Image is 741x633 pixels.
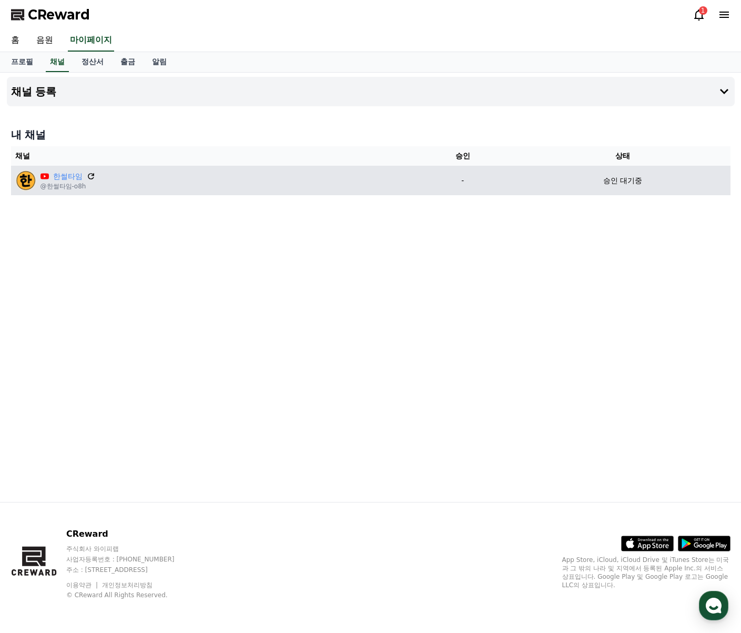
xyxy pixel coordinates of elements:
a: 정산서 [73,52,112,72]
a: CReward [11,6,90,23]
p: 승인 대기중 [603,175,642,186]
p: 사업자등록번호 : [PHONE_NUMBER] [66,555,195,564]
th: 승인 [410,146,515,166]
a: 개인정보처리방침 [102,581,153,589]
th: 채널 [11,146,411,166]
th: 상태 [515,146,730,166]
button: 채널 등록 [7,77,735,106]
span: CReward [28,6,90,23]
p: - [414,175,511,186]
a: 이용약관 [66,581,99,589]
span: 설정 [163,349,175,358]
a: 1 [693,8,705,21]
a: 대화 [69,334,136,360]
img: 한썰타임 [15,170,36,191]
p: © CReward All Rights Reserved. [66,591,195,599]
p: 주소 : [STREET_ADDRESS] [66,566,195,574]
a: 홈 [3,334,69,360]
a: 설정 [136,334,202,360]
span: 대화 [96,350,109,358]
p: App Store, iCloud, iCloud Drive 및 iTunes Store는 미국과 그 밖의 나라 및 지역에서 등록된 Apple Inc.의 서비스 상표입니다. Goo... [562,556,730,589]
a: 출금 [112,52,144,72]
a: 홈 [3,29,28,52]
p: @한썰타임-o8h [40,182,95,190]
h4: 채널 등록 [11,86,57,97]
a: 알림 [144,52,175,72]
a: 채널 [46,52,69,72]
h4: 내 채널 [11,127,730,142]
span: 홈 [33,349,39,358]
a: 프로필 [3,52,42,72]
p: CReward [66,528,195,540]
a: 한썰타임 [53,171,83,182]
div: 1 [699,6,707,15]
a: 마이페이지 [68,29,114,52]
a: 음원 [28,29,62,52]
p: 주식회사 와이피랩 [66,545,195,553]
